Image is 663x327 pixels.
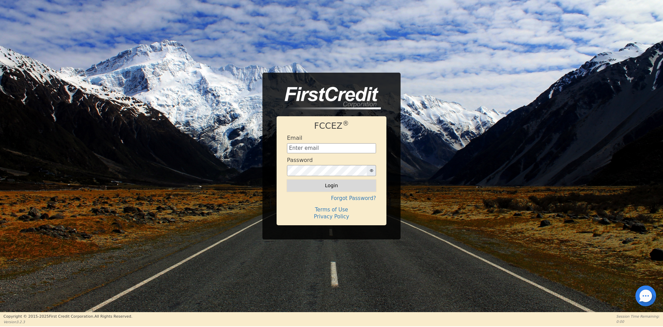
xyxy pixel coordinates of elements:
[287,135,302,141] h4: Email
[616,314,660,319] p: Session Time Remaining:
[277,87,381,110] img: logo-CMu_cnol.png
[3,314,132,320] p: Copyright © 2015- 2025 First Credit Corporation.
[616,319,660,324] p: 0:00
[287,121,376,131] h1: FCCEZ
[287,157,313,163] h4: Password
[287,195,376,201] h4: Forgot Password?
[287,143,376,154] input: Enter email
[287,165,367,176] input: password
[287,207,376,213] h4: Terms of Use
[287,214,376,220] h4: Privacy Policy
[287,180,376,191] button: Login
[94,314,132,319] span: All Rights Reserved.
[3,319,132,325] p: Version 3.2.3
[343,120,349,127] sup: ®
